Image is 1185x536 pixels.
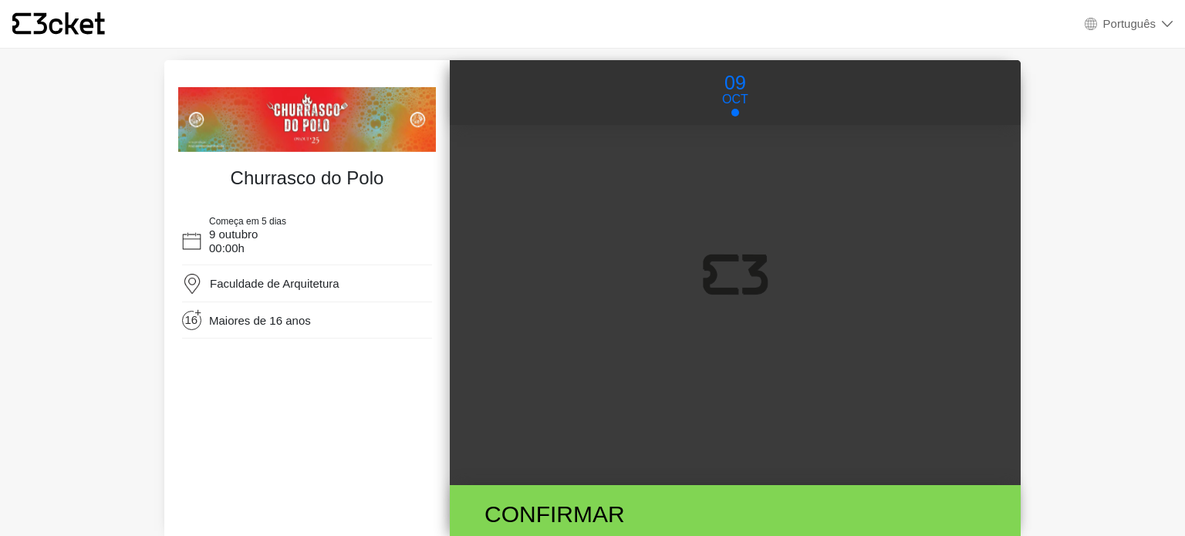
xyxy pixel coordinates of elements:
div: Confirmar [473,497,822,531]
span: Começa em 5 dias [209,216,286,227]
p: Oct [722,90,748,109]
span: + [194,308,202,316]
span: Maiores de 16 anos [209,314,311,328]
img: d992ad1ecf6141c0bf11fade6c78e309.webp [178,87,436,152]
p: 09 [722,69,748,98]
span: 9 outubro 00:00h [209,228,258,255]
span: 16 [185,313,203,331]
g: {' '} [12,13,31,35]
h4: Churrasco do Polo [186,167,428,190]
span: Faculdade de Arquitetura [210,277,339,290]
button: 09 Oct [706,68,765,117]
